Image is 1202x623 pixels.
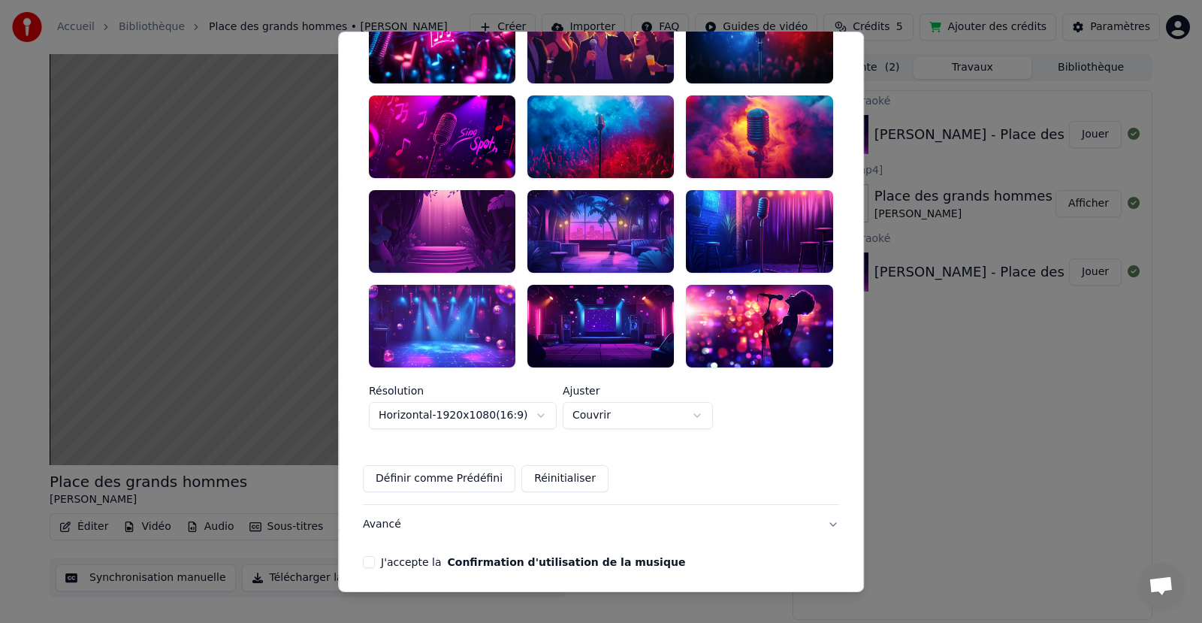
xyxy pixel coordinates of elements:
[363,465,515,492] button: Définir comme Prédéfini
[521,465,609,492] button: Réinitialiser
[448,557,686,567] button: J'accepte la
[381,557,685,567] label: J'accepte la
[563,386,713,396] label: Ajuster
[363,505,839,544] button: Avancé
[369,386,557,396] label: Résolution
